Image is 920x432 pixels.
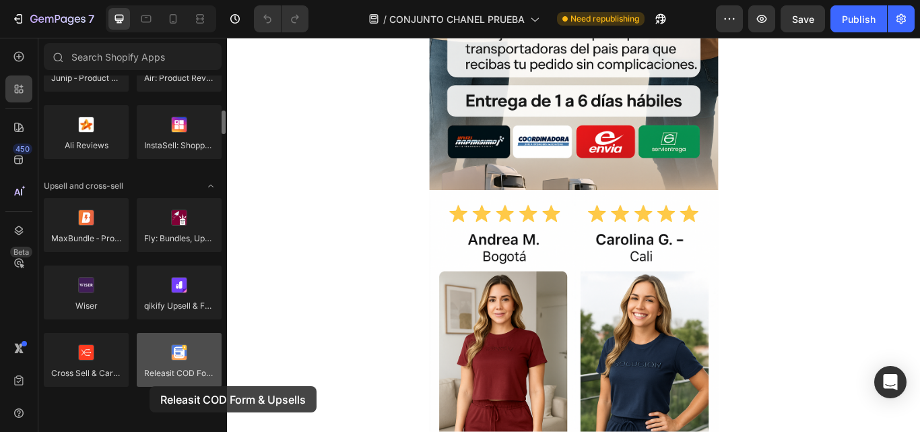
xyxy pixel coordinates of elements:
[830,5,887,32] button: Publish
[842,12,876,26] div: Publish
[227,38,920,432] iframe: Design area
[10,247,32,257] div: Beta
[5,5,100,32] button: 7
[874,366,907,398] div: Open Intercom Messenger
[254,5,308,32] div: Undo/Redo
[383,12,387,26] span: /
[570,13,639,25] span: Need republishing
[13,144,32,154] div: 450
[781,5,825,32] button: Save
[44,43,222,70] input: Search Shopify Apps
[44,180,123,192] span: Upsell and cross-sell
[389,12,525,26] span: CONJUNTO CHANEL PRUEBA
[792,13,814,25] span: Save
[200,175,222,197] span: Toggle open
[88,11,94,27] p: 7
